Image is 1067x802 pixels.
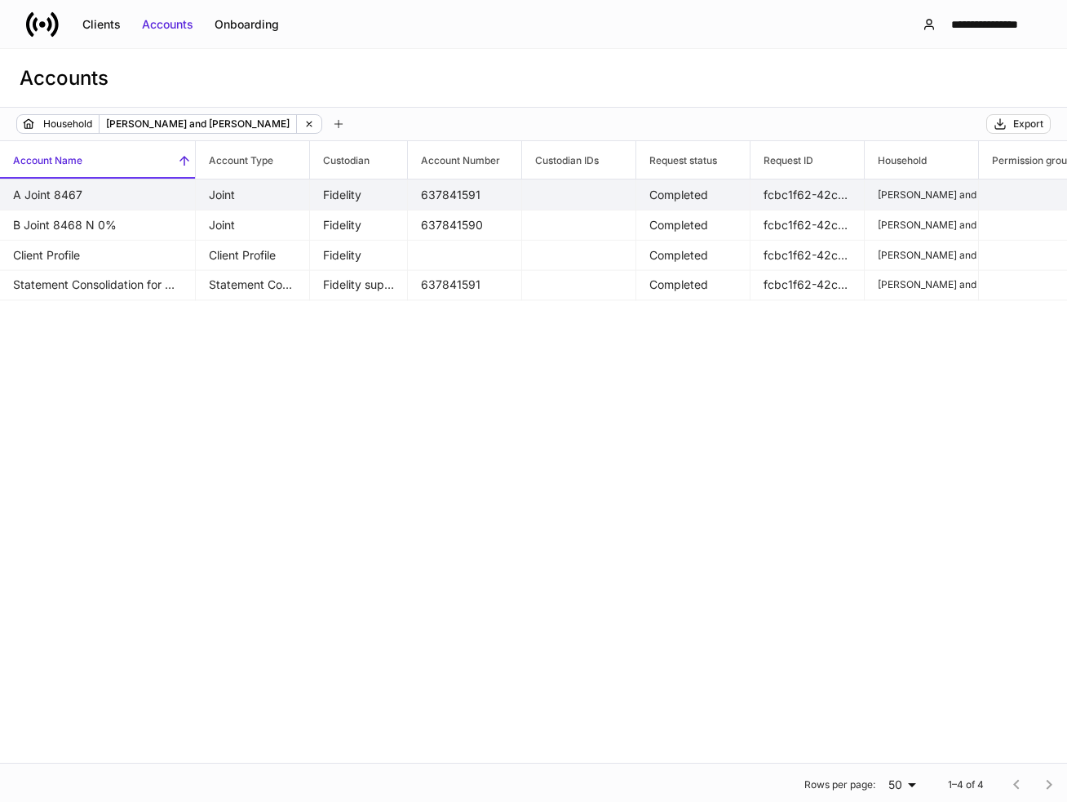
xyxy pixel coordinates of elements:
[408,141,521,179] span: Account Number
[636,210,750,241] td: Completed
[196,179,310,210] td: Joint
[636,179,750,210] td: Completed
[636,153,717,168] h6: Request status
[20,65,108,91] h3: Accounts
[408,179,522,210] td: 637841591
[636,240,750,271] td: Completed
[878,188,965,202] p: [PERSON_NAME] and [PERSON_NAME]
[804,778,875,791] p: Rows per page:
[106,116,290,132] p: [PERSON_NAME] and [PERSON_NAME]
[882,777,922,793] div: 50
[408,210,522,241] td: 637841590
[986,114,1051,134] button: Export
[865,153,927,168] h6: Household
[204,11,290,38] button: Onboarding
[408,269,522,300] td: 637841591
[215,16,279,33] div: Onboarding
[310,240,408,271] td: Fidelity
[865,141,978,179] span: Household
[948,778,984,791] p: 1–4 of 4
[522,153,599,168] h6: Custodian IDs
[750,179,865,210] td: fcbc1f62-42cd-4d7f-b735-3e2f6d5801a9
[196,141,309,179] span: Account Type
[196,153,273,168] h6: Account Type
[522,141,635,179] span: Custodian IDs
[878,278,965,291] p: [PERSON_NAME] and [PERSON_NAME]
[1013,117,1043,131] div: Export
[43,116,92,132] p: Household
[310,269,408,300] td: Fidelity supplemental forms
[878,248,965,261] p: [PERSON_NAME] and [PERSON_NAME]
[310,141,407,179] span: Custodian
[82,16,121,33] div: Clients
[310,210,408,241] td: Fidelity
[196,269,310,300] td: Statement Consolidation for Households
[131,11,204,38] button: Accounts
[636,141,750,179] span: Request status
[750,269,865,300] td: fcbc1f62-42cd-4d7f-b735-3e2f6d5801a9
[142,16,193,33] div: Accounts
[636,269,750,300] td: Completed
[750,240,865,271] td: fcbc1f62-42cd-4d7f-b735-3e2f6d5801a9
[750,153,813,168] h6: Request ID
[72,11,131,38] button: Clients
[310,179,408,210] td: Fidelity
[196,210,310,241] td: Joint
[878,218,965,231] p: [PERSON_NAME] and [PERSON_NAME]
[408,153,500,168] h6: Account Number
[196,240,310,271] td: Client Profile
[750,141,864,179] span: Request ID
[750,210,865,241] td: fcbc1f62-42cd-4d7f-b735-3e2f6d5801a9
[310,153,370,168] h6: Custodian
